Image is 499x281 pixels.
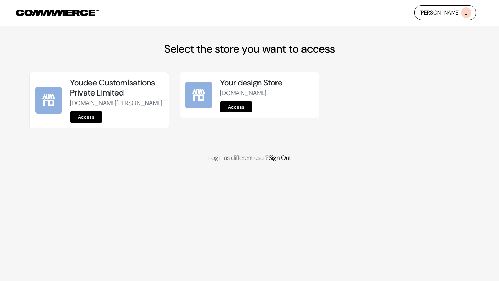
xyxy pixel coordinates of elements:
[220,78,313,88] h5: Your design Store
[185,82,212,108] img: Your design Store
[35,87,62,114] img: Youdee Customisations Private Limited
[16,10,99,16] img: COMMMERCE
[461,7,471,18] span: L
[414,5,476,20] a: [PERSON_NAME]L
[269,154,291,162] a: Sign Out
[220,89,313,98] p: [DOMAIN_NAME]
[29,153,470,163] p: Login as different user?
[70,111,102,123] a: Access
[220,101,252,112] a: Access
[70,99,163,108] p: [DOMAIN_NAME][PERSON_NAME]
[29,42,470,55] h2: Select the store you want to access
[70,78,163,98] h5: Youdee Customisations Private Limited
